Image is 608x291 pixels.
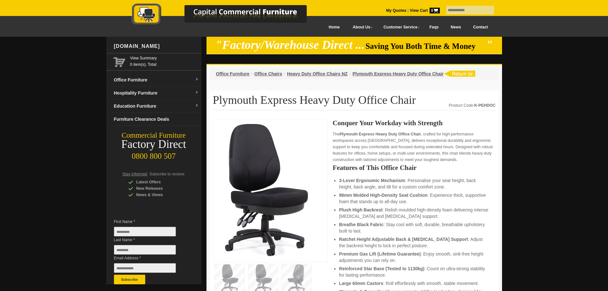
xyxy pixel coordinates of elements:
[339,236,489,249] li: : Adjust the backrest height to lock in perfect posture.
[386,8,407,13] a: My Quotes
[365,42,485,50] span: Saving You Both Time & Money
[130,55,199,61] a: View Summary
[449,102,496,109] div: Product Code:
[287,71,348,76] a: Heavy Duty Office Chairs NZ
[195,78,199,81] img: dropdown
[111,100,201,113] a: Education Furnituredropdown
[410,8,440,13] strong: View Cart
[339,265,489,278] li: : Count on ultra-strong stability for lasting performance.
[339,222,383,227] strong: Breathe Black Fabric
[339,237,468,242] strong: Ratchet Height Adjustable Back & [MEDICAL_DATA] Support
[376,20,423,34] a: Customer Service
[444,71,475,77] img: return to
[195,104,199,108] img: dropdown
[339,251,489,264] li: : Enjoy smooth, sink-free height adjustments you can rely on.
[213,94,496,110] h1: Plymouth Express Heavy Duty Office Chair
[114,227,176,236] input: First Name *
[339,281,383,286] strong: Large 60mm Castors
[254,71,282,76] a: Office Chairs
[216,71,250,76] a: Office Furniture
[352,71,444,76] a: Plymouth Express Heavy Duty Office Chair
[339,251,421,257] strong: Premium Gas Lift (Lifetime Guarantee)
[114,255,185,261] span: Email Address *
[284,71,285,77] li: ›
[114,263,176,273] input: Email Address *
[111,113,201,126] a: Furniture Clearance Deals
[106,131,201,140] div: Commercial Furniture
[349,71,351,77] li: ›
[467,20,494,34] a: Contact
[114,218,185,225] span: First Name *
[106,149,201,161] div: 0800 800 507
[339,193,427,198] strong: 98mm Molded High-Density Seat Cushion
[195,91,199,95] img: dropdown
[216,123,312,257] img: Plymouth Express Heavy Duty Office Chair with 3-lever ergonomic adjustments, high-density cushion...
[114,237,185,243] span: Last Name *
[339,192,489,205] li: : Experience thick, supportive foam that stands up to all-day use.
[111,73,201,87] a: Office Furnituredropdown
[128,192,189,198] div: News & Views
[339,221,489,234] li: : Stay cool with soft, durable, breathable upholstery built to last.
[128,185,189,192] div: New Releases
[333,120,495,126] h2: Conquer Your Workday with Strength
[430,8,440,13] span: 0
[114,3,338,27] img: Capital Commercial Furniture Logo
[339,177,489,190] li: : Personalise your seat height, back height, back angle, and tilt for a custom comfort zone.
[123,172,147,176] span: Stay Informed
[339,207,382,212] strong: Plush High Backrest
[114,275,145,284] button: Subscribe
[111,87,201,100] a: Hospitality Furnituredropdown
[333,131,495,163] p: The , crafted for high-performance workspaces across [GEOGRAPHIC_DATA], delivers exceptional dura...
[445,20,467,34] a: News
[114,245,176,255] input: Last Name *
[149,172,185,176] span: Subscribe to receive:
[409,8,439,13] a: View Cart0
[339,266,424,271] strong: Reinforced Star Base (Tested to 1130kg)
[339,280,489,287] li: : Roll effortlessly with smooth, stable movement.
[106,140,201,149] div: Factory Direct
[339,178,405,183] strong: 3-Lever Ergonomic Mechanism
[128,179,189,185] div: Latest Offers
[474,103,496,108] strong: K-PEHDOC
[486,38,493,51] em: "
[339,207,489,219] li: : Relish moulded high-density foam delivering intense [MEDICAL_DATA] and [MEDICAL_DATA] support.
[111,37,201,56] div: [DOMAIN_NAME]
[346,20,376,34] a: About Us
[215,38,364,51] em: "Factory/Warehouse Direct ...
[333,165,495,171] h2: Features of This Office Chair
[251,71,253,77] li: ›
[424,20,445,34] a: Faqs
[340,132,421,136] strong: Plymouth Express Heavy Duty Office Chair
[114,3,338,28] a: Capital Commercial Furniture Logo
[130,55,199,67] span: 0 item(s), Total:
